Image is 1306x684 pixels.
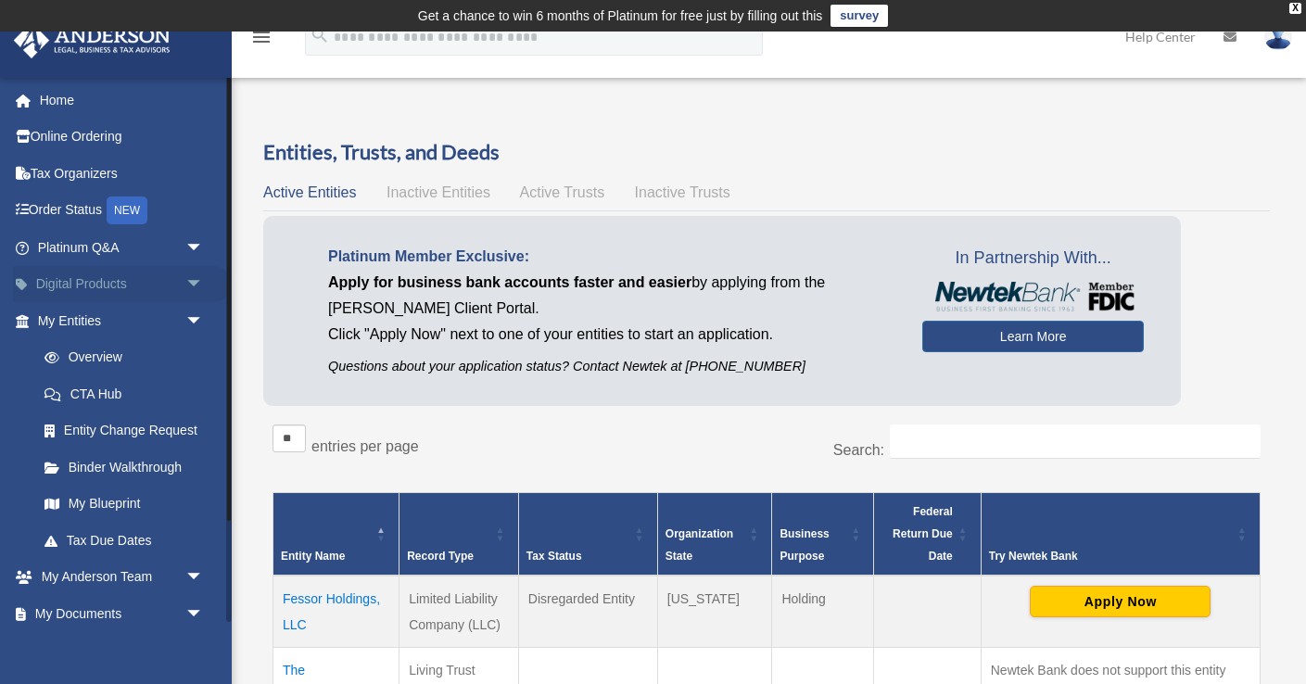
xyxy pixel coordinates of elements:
[281,550,345,563] span: Entity Name
[989,545,1232,567] div: Try Newtek Bank
[399,576,519,648] td: Limited Liability Company (LLC)
[250,32,273,48] a: menu
[635,184,730,200] span: Inactive Trusts
[263,184,356,200] span: Active Entities
[328,355,894,378] p: Questions about your application status? Contact Newtek at [PHONE_NUMBER]
[13,82,232,119] a: Home
[13,229,232,266] a: Platinum Q&Aarrow_drop_down
[185,266,222,304] span: arrow_drop_down
[13,266,232,303] a: Digital Productsarrow_drop_down
[831,5,888,27] a: survey
[1030,586,1211,617] button: Apply Now
[657,493,772,576] th: Organization State: Activate to sort
[310,25,330,45] i: search
[1264,23,1292,50] img: User Pic
[932,282,1135,311] img: NewtekBankLogoSM.png
[328,270,894,322] p: by applying from the [PERSON_NAME] Client Portal.
[657,576,772,648] td: [US_STATE]
[185,559,222,597] span: arrow_drop_down
[922,244,1144,273] span: In Partnership With...
[26,449,222,486] a: Binder Walkthrough
[273,576,399,648] td: Fessor Holdings, LLC
[1289,3,1301,14] div: close
[185,229,222,267] span: arrow_drop_down
[328,244,894,270] p: Platinum Member Exclusive:
[13,119,232,156] a: Online Ordering
[13,192,232,230] a: Order StatusNEW
[981,493,1260,576] th: Try Newtek Bank : Activate to sort
[780,527,829,563] span: Business Purpose
[772,576,874,648] td: Holding
[26,486,222,523] a: My Blueprint
[772,493,874,576] th: Business Purpose: Activate to sort
[328,274,691,290] span: Apply for business bank accounts faster and easier
[185,595,222,633] span: arrow_drop_down
[26,412,222,450] a: Entity Change Request
[8,22,176,58] img: Anderson Advisors Platinum Portal
[518,576,657,648] td: Disregarded Entity
[26,522,222,559] a: Tax Due Dates
[518,493,657,576] th: Tax Status: Activate to sort
[399,493,519,576] th: Record Type: Activate to sort
[526,550,582,563] span: Tax Status
[520,184,605,200] span: Active Trusts
[13,302,222,339] a: My Entitiesarrow_drop_down
[13,155,232,192] a: Tax Organizers
[328,322,894,348] p: Click "Apply Now" next to one of your entities to start an application.
[26,375,222,412] a: CTA Hub
[13,595,232,632] a: My Documentsarrow_drop_down
[407,550,474,563] span: Record Type
[387,184,490,200] span: Inactive Entities
[922,321,1144,352] a: Learn More
[263,138,1270,167] h3: Entities, Trusts, and Deeds
[874,493,981,576] th: Federal Return Due Date: Activate to sort
[833,442,884,458] label: Search:
[893,505,953,563] span: Federal Return Due Date
[418,5,823,27] div: Get a chance to win 6 months of Platinum for free just by filling out this
[666,527,733,563] span: Organization State
[185,302,222,340] span: arrow_drop_down
[311,438,419,454] label: entries per page
[13,559,232,596] a: My Anderson Teamarrow_drop_down
[273,493,399,576] th: Entity Name: Activate to invert sorting
[26,339,213,376] a: Overview
[250,26,273,48] i: menu
[107,196,147,224] div: NEW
